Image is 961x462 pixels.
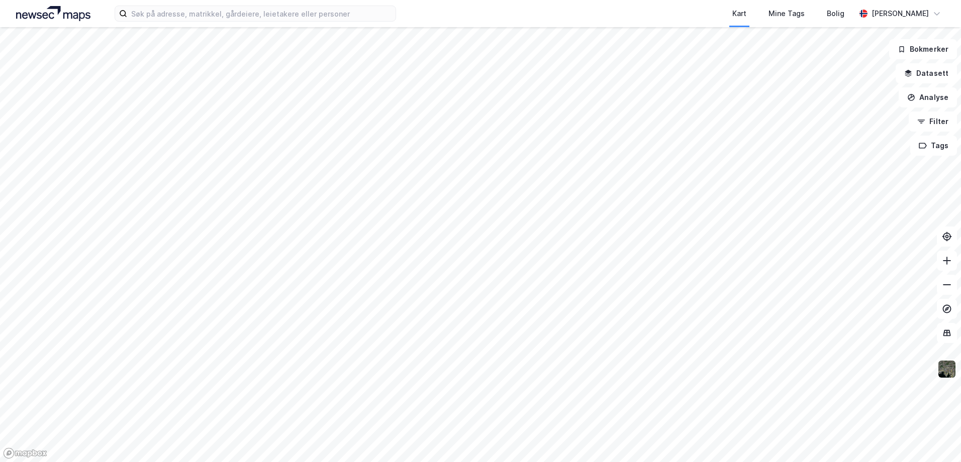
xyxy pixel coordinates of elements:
[910,136,957,156] button: Tags
[16,6,90,21] img: logo.a4113a55bc3d86da70a041830d287a7e.svg
[3,447,47,459] a: Mapbox homepage
[899,87,957,107] button: Analyse
[909,111,957,132] button: Filter
[732,8,746,20] div: Kart
[872,8,929,20] div: [PERSON_NAME]
[937,360,956,379] img: 9k=
[911,414,961,462] iframe: Chat Widget
[827,8,844,20] div: Bolig
[889,39,957,59] button: Bokmerker
[127,6,396,21] input: Søk på adresse, matrikkel, gårdeiere, leietakere eller personer
[911,414,961,462] div: Kontrollprogram for chat
[768,8,805,20] div: Mine Tags
[896,63,957,83] button: Datasett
